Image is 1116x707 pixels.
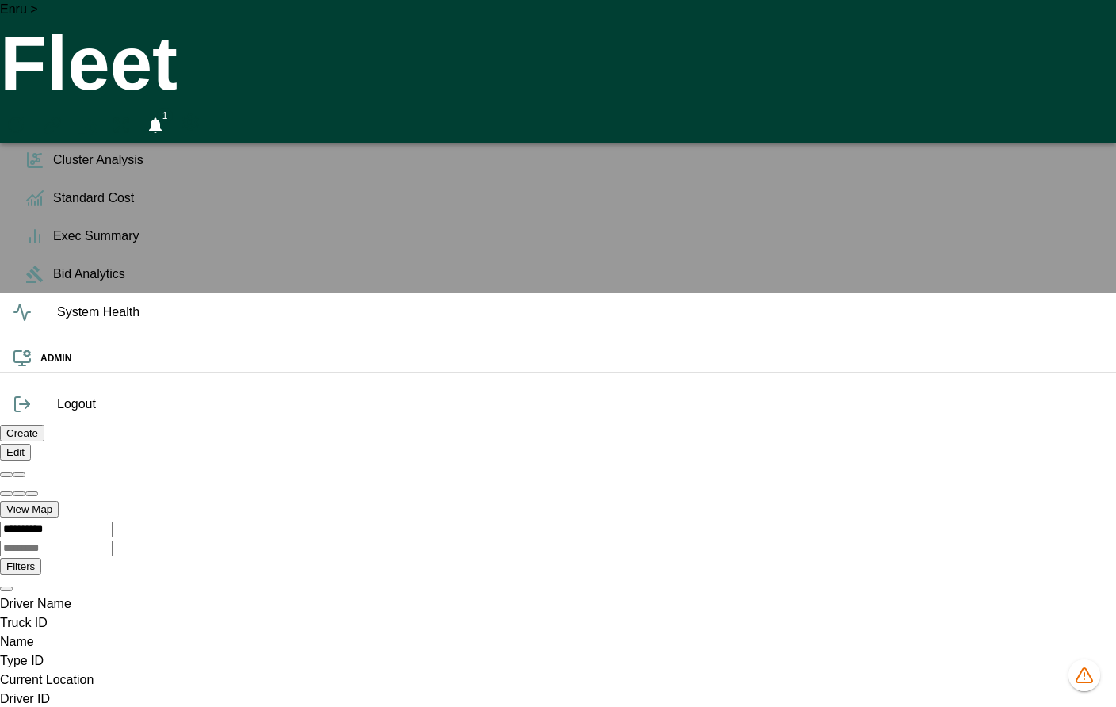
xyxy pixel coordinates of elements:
[57,395,1103,414] span: Logout
[157,108,173,124] span: 1
[53,265,1103,284] span: Bid Analytics
[6,427,38,439] label: Create
[1068,659,1100,691] button: 1138 data issues
[6,503,52,515] label: View Map
[53,189,1103,208] span: Standard Cost
[53,227,1103,246] span: Exec Summary
[108,108,135,143] button: Fullscreen
[6,446,25,458] label: Edit
[13,491,25,496] button: Zoom out
[181,113,200,132] svg: Preferences
[53,151,1103,170] span: Cluster Analysis
[176,108,204,136] button: Preferences
[25,491,38,496] button: Zoom to fit
[57,303,1103,322] span: System Health
[141,108,170,143] button: 1
[13,472,25,477] button: Collapse all
[6,560,35,572] label: Filters
[73,108,101,143] button: HomeTime Editor
[38,108,67,143] button: Manual Assignment
[40,351,1103,366] h6: ADMIN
